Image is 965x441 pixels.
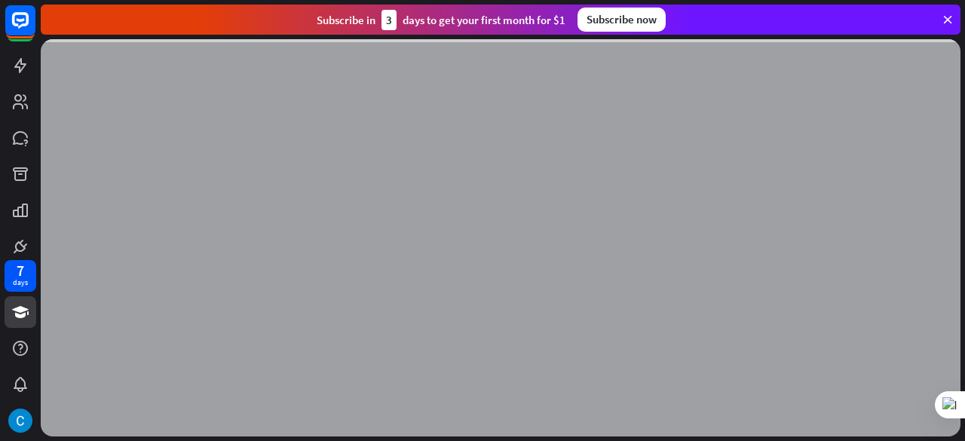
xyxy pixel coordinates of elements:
div: 7 [17,264,24,277]
div: days [13,277,28,288]
div: Subscribe in days to get your first month for $1 [317,10,565,30]
a: 7 days [5,260,36,292]
div: 3 [381,10,397,30]
div: Subscribe now [577,8,666,32]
